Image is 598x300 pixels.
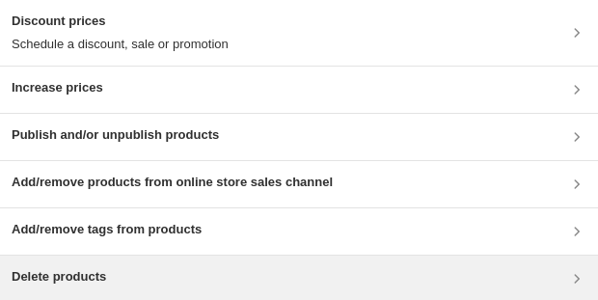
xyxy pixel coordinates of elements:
h3: Increase prices [12,78,103,97]
h3: Add/remove tags from products [12,220,202,239]
h3: Publish and/or unpublish products [12,125,219,145]
h3: Delete products [12,267,106,286]
p: Schedule a discount, sale or promotion [12,35,229,54]
h3: Add/remove products from online store sales channel [12,173,333,192]
h3: Discount prices [12,12,229,31]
